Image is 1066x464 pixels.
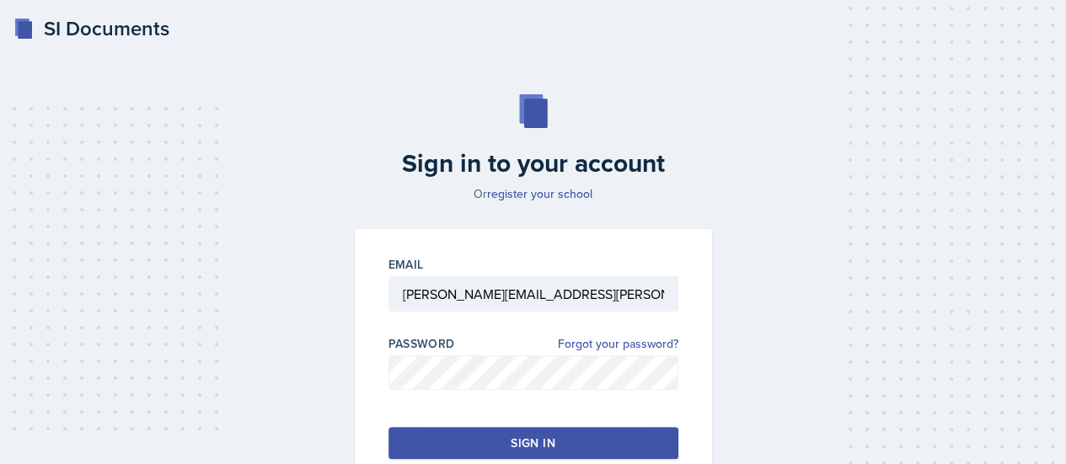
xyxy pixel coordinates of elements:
[388,256,424,273] label: Email
[345,148,722,179] h2: Sign in to your account
[345,185,722,202] p: Or
[558,335,678,353] a: Forgot your password?
[511,435,554,451] div: Sign in
[388,335,455,352] label: Password
[388,427,678,459] button: Sign in
[388,276,678,312] input: Email
[487,185,592,202] a: register your school
[13,13,169,44] a: SI Documents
